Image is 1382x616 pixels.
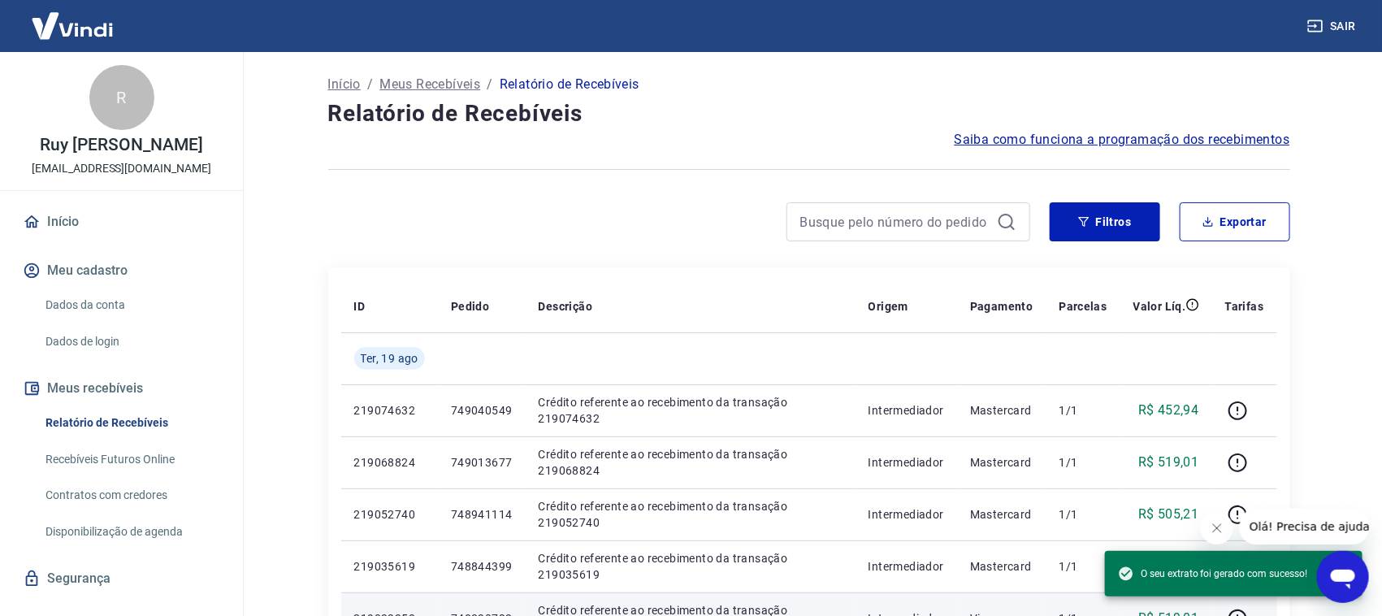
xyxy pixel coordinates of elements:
[354,298,366,315] p: ID
[539,394,843,427] p: Crédito referente ao recebimento da transação 219074632
[869,298,908,315] p: Origem
[539,298,593,315] p: Descrição
[1138,453,1199,472] p: R$ 519,01
[40,137,202,154] p: Ruy [PERSON_NAME]
[500,75,639,94] p: Relatório de Recebíveis
[354,454,425,471] p: 219068824
[32,160,211,177] p: [EMAIL_ADDRESS][DOMAIN_NAME]
[1059,454,1107,471] p: 1/1
[1180,202,1290,241] button: Exportar
[451,558,513,575] p: 748844399
[19,253,223,288] button: Meu cadastro
[10,11,136,24] span: Olá! Precisa de ajuda?
[970,402,1033,419] p: Mastercard
[539,550,843,583] p: Crédito referente ao recebimento da transação 219035619
[19,371,223,406] button: Meus recebíveis
[955,130,1290,150] a: Saiba como funciona a programação dos recebimentos
[1059,506,1107,523] p: 1/1
[39,443,223,476] a: Recebíveis Futuros Online
[1240,509,1369,544] iframe: Mensagem da empresa
[89,65,154,130] div: R
[367,75,373,94] p: /
[1304,11,1363,41] button: Sair
[39,288,223,322] a: Dados da conta
[970,298,1033,315] p: Pagamento
[451,402,513,419] p: 749040549
[970,558,1033,575] p: Mastercard
[451,454,513,471] p: 749013677
[1059,402,1107,419] p: 1/1
[1133,298,1186,315] p: Valor Líq.
[39,515,223,549] a: Disponibilização de agenda
[970,454,1033,471] p: Mastercard
[354,558,425,575] p: 219035619
[19,1,125,50] img: Vindi
[39,406,223,440] a: Relatório de Recebíveis
[1059,298,1107,315] p: Parcelas
[1059,558,1107,575] p: 1/1
[1225,298,1264,315] p: Tarifas
[354,506,425,523] p: 219052740
[451,298,489,315] p: Pedido
[19,204,223,240] a: Início
[19,561,223,596] a: Segurança
[869,454,944,471] p: Intermediador
[800,210,990,234] input: Busque pelo número do pedido
[869,558,944,575] p: Intermediador
[1118,566,1307,582] span: O seu extrato foi gerado com sucesso!
[487,75,492,94] p: /
[1138,401,1199,420] p: R$ 452,94
[39,479,223,512] a: Contratos com credores
[869,506,944,523] p: Intermediador
[1138,505,1199,524] p: R$ 505,21
[328,98,1290,130] h4: Relatório de Recebíveis
[539,446,843,479] p: Crédito referente ao recebimento da transação 219068824
[970,506,1033,523] p: Mastercard
[39,325,223,358] a: Dados de login
[361,350,418,367] span: Ter, 19 ago
[1317,551,1369,603] iframe: Botão para abrir a janela de mensagens
[1201,512,1233,544] iframe: Fechar mensagem
[869,402,944,419] p: Intermediador
[451,506,513,523] p: 748941114
[354,402,425,419] p: 219074632
[539,498,843,531] p: Crédito referente ao recebimento da transação 219052740
[328,75,361,94] a: Início
[379,75,480,94] a: Meus Recebíveis
[1050,202,1160,241] button: Filtros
